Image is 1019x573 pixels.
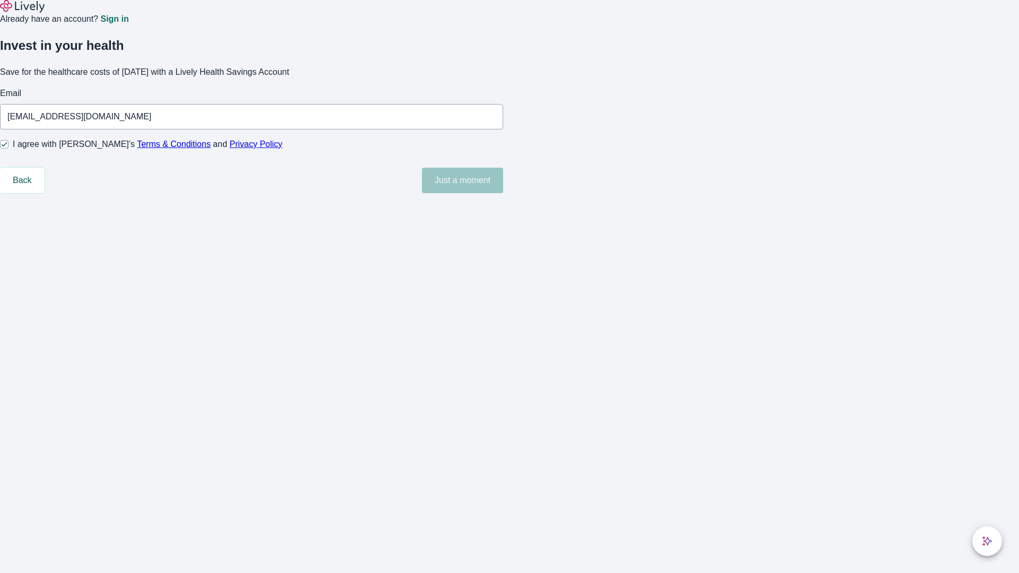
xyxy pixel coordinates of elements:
svg: Lively AI Assistant [982,536,992,546]
a: Sign in [100,15,128,23]
a: Terms & Conditions [137,140,211,149]
span: I agree with [PERSON_NAME]’s and [13,138,282,151]
a: Privacy Policy [230,140,283,149]
button: chat [972,526,1002,556]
